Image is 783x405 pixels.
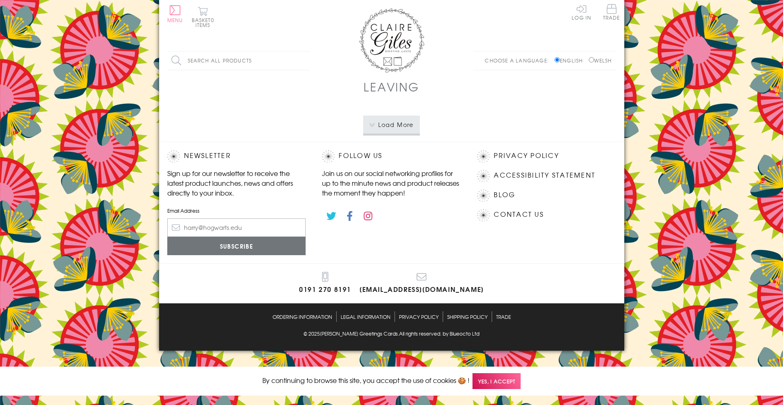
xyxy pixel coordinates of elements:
input: Search all products [167,51,310,70]
p: © 2025 . [167,330,616,337]
h2: Newsletter [167,150,306,162]
a: Privacy Policy [494,150,559,161]
span: Yes, I accept [472,373,521,389]
a: Blog [494,189,515,200]
span: All rights reserved. [399,330,441,337]
a: [EMAIL_ADDRESS][DOMAIN_NAME] [359,272,484,295]
input: Welsh [589,57,594,62]
a: by Blueocto Ltd [443,330,479,338]
a: Trade [496,312,511,322]
input: English [555,57,560,62]
input: Subscribe [167,237,306,255]
input: Search [302,51,310,70]
h1: Leaving [364,78,419,95]
a: [PERSON_NAME] Greetings Cards [320,330,398,338]
input: harry@hogwarts.edu [167,218,306,237]
span: Menu [167,16,183,24]
a: 0191 270 8191 [299,272,351,295]
span: Trade [603,4,620,20]
a: Privacy Policy [399,312,439,322]
a: Ordering Information [273,312,332,322]
a: Shipping Policy [447,312,488,322]
a: Accessibility Statement [494,170,595,181]
a: Contact Us [494,209,543,220]
span: 0 items [195,16,214,29]
button: Basket0 items [192,7,214,27]
button: Menu [167,5,183,22]
label: Welsh [589,57,612,64]
p: Join us on our social networking profiles for up to the minute news and product releases the mome... [322,168,461,198]
label: English [555,57,587,64]
label: Email Address [167,207,306,214]
a: Legal Information [341,312,390,322]
a: Log In [572,4,591,20]
p: Choose a language: [485,57,553,64]
h2: Follow Us [322,150,461,162]
p: Sign up for our newsletter to receive the latest product launches, news and offers directly to yo... [167,168,306,198]
img: Claire Giles Greetings Cards [359,8,424,73]
a: Trade [603,4,620,22]
button: Load More [363,116,420,134]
